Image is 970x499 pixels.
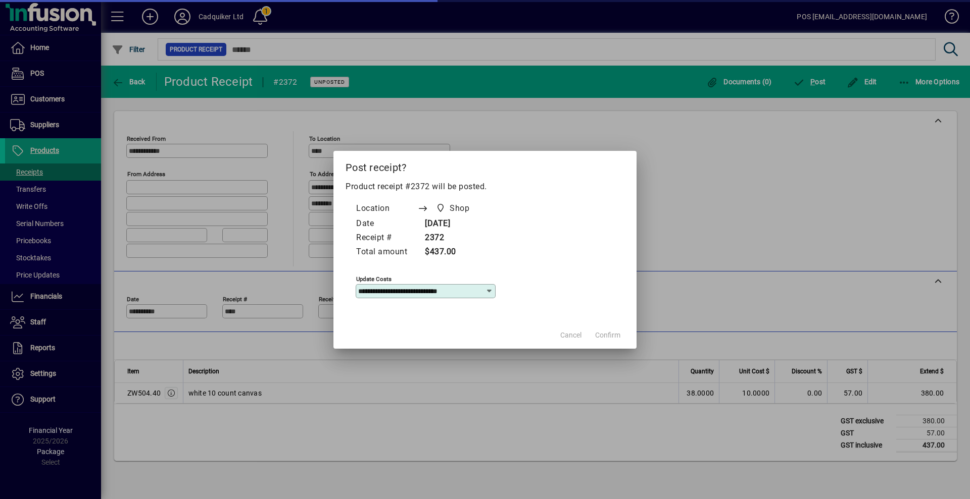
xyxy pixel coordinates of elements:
td: Total amount [356,245,417,259]
mat-label: Update costs [356,275,392,282]
span: Shop [433,201,473,215]
td: [DATE] [417,217,489,231]
td: Date [356,217,417,231]
td: Location [356,201,417,217]
span: Shop [450,202,469,214]
td: Receipt # [356,231,417,245]
td: 2372 [417,231,489,245]
h2: Post receipt? [333,151,637,180]
td: $437.00 [417,245,489,259]
p: Product receipt #2372 will be posted. [346,181,624,193]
